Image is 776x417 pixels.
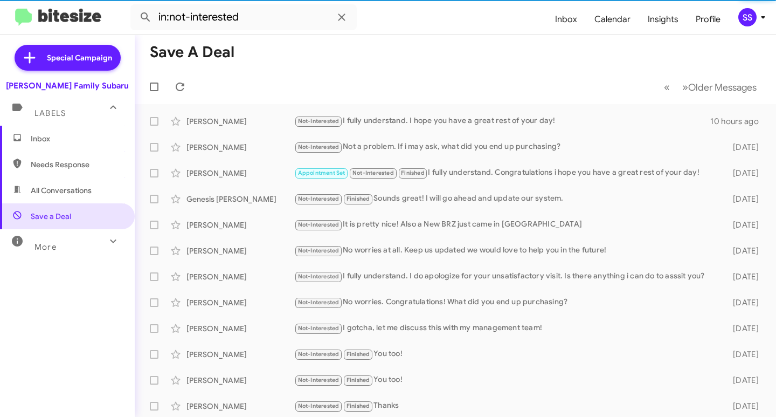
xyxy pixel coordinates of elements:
[298,195,339,202] span: Not-Interested
[294,322,720,334] div: I gotcha, let me discuss this with my management team!
[15,45,121,71] a: Special Campaign
[676,76,763,98] button: Next
[347,351,370,358] span: Finished
[186,168,294,179] div: [PERSON_NAME]
[294,296,720,309] div: No worries. Congratulations! What did you end up purchasing?
[639,4,687,35] a: Insights
[720,220,767,230] div: [DATE]
[294,348,720,360] div: You too!
[294,141,720,153] div: Not a problem. If i may ask, what did you end up purchasing?
[294,374,720,386] div: You too!
[298,351,339,358] span: Not-Interested
[720,323,767,334] div: [DATE]
[682,80,688,94] span: »
[720,168,767,179] div: [DATE]
[298,118,339,125] span: Not-Interested
[347,377,370,384] span: Finished
[738,8,757,26] div: SS
[294,270,720,283] div: I fully understand. I do apologize for your unsatisfactory visit. Is there anything i can do to a...
[294,115,710,127] div: I fully understand. I hope you have a great rest of your day!
[658,76,763,98] nav: Page navigation example
[720,297,767,308] div: [DATE]
[294,167,720,179] div: I fully understand. Congratulations i hope you have a great rest of your day!
[47,52,112,63] span: Special Campaign
[31,159,122,170] span: Needs Response
[720,245,767,256] div: [DATE]
[347,402,370,409] span: Finished
[657,76,676,98] button: Previous
[186,323,294,334] div: [PERSON_NAME]
[186,220,294,230] div: [PERSON_NAME]
[352,169,394,176] span: Not-Interested
[401,169,425,176] span: Finished
[31,185,92,196] span: All Conversations
[186,349,294,360] div: [PERSON_NAME]
[186,271,294,282] div: [PERSON_NAME]
[298,247,339,254] span: Not-Interested
[298,402,339,409] span: Not-Interested
[6,80,129,91] div: [PERSON_NAME] Family Subaru
[186,401,294,412] div: [PERSON_NAME]
[186,116,294,127] div: [PERSON_NAME]
[720,349,767,360] div: [DATE]
[186,245,294,256] div: [PERSON_NAME]
[31,211,71,222] span: Save a Deal
[586,4,639,35] a: Calendar
[34,242,57,252] span: More
[720,401,767,412] div: [DATE]
[294,400,720,412] div: Thanks
[729,8,764,26] button: SS
[347,195,370,202] span: Finished
[186,194,294,204] div: Genesis [PERSON_NAME]
[664,80,670,94] span: «
[186,297,294,308] div: [PERSON_NAME]
[720,194,767,204] div: [DATE]
[298,273,339,280] span: Not-Interested
[687,4,729,35] a: Profile
[298,377,339,384] span: Not-Interested
[298,325,339,332] span: Not-Interested
[150,44,234,61] h1: Save a Deal
[298,299,339,306] span: Not-Interested
[298,221,339,228] span: Not-Interested
[294,193,720,205] div: Sounds great! I will go ahead and update our system.
[720,142,767,153] div: [DATE]
[298,169,345,176] span: Appointment Set
[31,133,122,144] span: Inbox
[546,4,586,35] a: Inbox
[294,244,720,257] div: No worries at all. Keep us updated we would love to help you in the future!
[688,81,757,93] span: Older Messages
[298,143,339,151] span: Not-Interested
[34,108,66,118] span: Labels
[186,375,294,386] div: [PERSON_NAME]
[130,4,357,30] input: Search
[720,375,767,386] div: [DATE]
[720,271,767,282] div: [DATE]
[710,116,767,127] div: 10 hours ago
[186,142,294,153] div: [PERSON_NAME]
[294,218,720,231] div: It is pretty nice! Also a New BRZ just came in [GEOGRAPHIC_DATA]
